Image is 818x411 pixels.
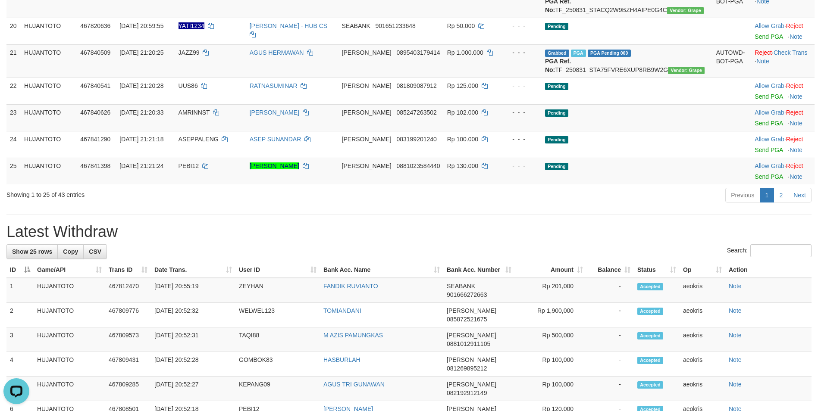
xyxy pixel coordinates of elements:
[6,158,21,184] td: 25
[729,307,742,314] a: Note
[680,262,725,278] th: Op: activate to sort column ascending
[80,82,110,89] span: 467840541
[755,49,772,56] a: Reject
[447,291,487,298] span: Copy 901666272663 to clipboard
[323,332,383,339] a: M AZIS PAMUNGKAS
[586,262,634,278] th: Balance: activate to sort column ascending
[250,162,299,169] a: [PERSON_NAME]
[179,136,219,143] span: ASEPPALENG
[447,49,483,56] span: Rp 1.000.000
[12,248,52,255] span: Show 25 rows
[790,173,802,180] a: Note
[760,188,774,202] a: 1
[545,50,569,57] span: Grabbed
[680,303,725,327] td: aeokris
[235,377,320,401] td: KEPANG09
[151,278,235,303] td: [DATE] 20:55:19
[250,136,301,143] a: ASEP SUNANDAR
[21,18,77,44] td: HUJANTOTO
[447,307,496,314] span: [PERSON_NAME]
[755,146,783,153] a: Send PGA
[179,162,199,169] span: PEBI12
[119,49,163,56] span: [DATE] 21:20:25
[447,332,496,339] span: [PERSON_NAME]
[755,109,784,116] a: Allow Grab
[6,327,34,352] td: 3
[6,44,21,78] td: 21
[179,82,198,89] span: UUS86
[342,162,392,169] span: [PERSON_NAME]
[3,3,29,29] button: Open LiveChat chat widget
[515,352,586,377] td: Rp 100,000
[447,365,487,372] span: Copy 081269895212 to clipboard
[545,58,571,73] b: PGA Ref. No:
[504,162,538,170] div: - - -
[756,58,769,65] a: Note
[105,327,151,352] td: 467809573
[755,136,784,143] a: Allow Grab
[179,109,210,116] span: AMRINNST
[105,377,151,401] td: 467809285
[6,262,34,278] th: ID: activate to sort column descending
[250,49,304,56] a: AGUS HERMAWAN
[515,303,586,327] td: Rp 1,900,000
[637,357,663,364] span: Accepted
[727,244,812,257] label: Search:
[774,49,808,56] a: Check Trans
[447,283,475,290] span: SEABANK
[80,136,110,143] span: 467841290
[21,78,77,104] td: HUJANTOTO
[6,104,21,131] td: 23
[786,136,803,143] a: Reject
[151,352,235,377] td: [DATE] 20:52:28
[235,303,320,327] td: WELWEL123
[515,377,586,401] td: Rp 100,000
[447,316,487,323] span: Copy 085872521675 to clipboard
[119,109,163,116] span: [DATE] 21:20:33
[105,303,151,327] td: 467809776
[250,109,299,116] a: [PERSON_NAME]
[545,83,568,90] span: Pending
[396,136,436,143] span: Copy 083199201240 to clipboard
[725,188,760,202] a: Previous
[396,162,440,169] span: Copy 0881023584440 to clipboard
[80,22,110,29] span: 467820636
[786,162,803,169] a: Reject
[6,303,34,327] td: 2
[751,44,815,78] td: · ·
[21,131,77,158] td: HUJANTOTO
[342,136,392,143] span: [PERSON_NAME]
[515,262,586,278] th: Amount: activate to sort column ascending
[774,188,788,202] a: 2
[504,81,538,90] div: - - -
[396,82,436,89] span: Copy 081809087912 to clipboard
[586,303,634,327] td: -
[119,22,163,29] span: [DATE] 20:59:55
[6,244,58,259] a: Show 25 rows
[57,244,84,259] a: Copy
[80,162,110,169] span: 467841398
[323,283,378,290] a: FANDIK RUVIANTO
[21,44,77,78] td: HUJANTOTO
[588,50,631,57] span: PGA Pending
[680,352,725,377] td: aeokris
[786,109,803,116] a: Reject
[323,381,385,388] a: AGUS TRI GUNAWAN
[80,109,110,116] span: 467840626
[6,18,21,44] td: 20
[105,278,151,303] td: 467812470
[545,136,568,143] span: Pending
[634,262,680,278] th: Status: activate to sort column ascending
[342,49,392,56] span: [PERSON_NAME]
[342,109,392,116] span: [PERSON_NAME]
[751,18,815,44] td: ·
[680,377,725,401] td: aeokris
[755,82,786,89] span: ·
[235,327,320,352] td: TAQI88
[667,7,704,14] span: Vendor URL: https://settle31.1velocity.biz
[34,352,105,377] td: HUJANTOTO
[755,109,786,116] span: ·
[571,50,586,57] span: Marked by aeori
[725,262,812,278] th: Action
[755,93,783,100] a: Send PGA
